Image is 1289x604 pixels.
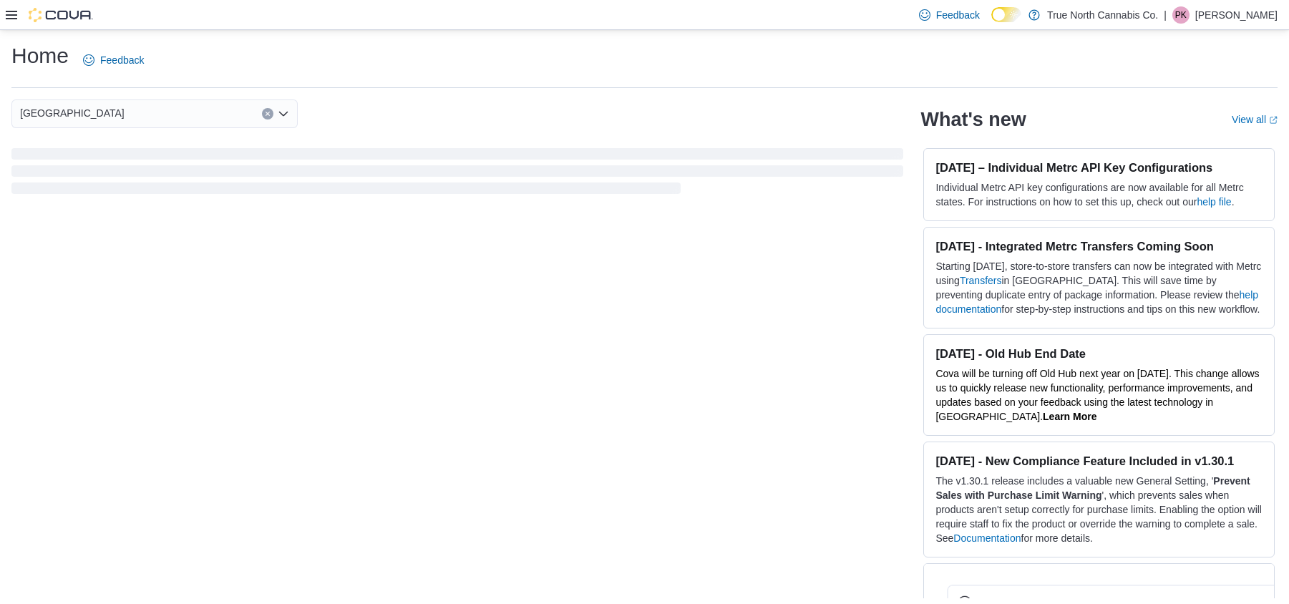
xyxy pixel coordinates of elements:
[1175,6,1187,24] span: PK
[1197,196,1231,208] a: help file
[100,53,144,67] span: Feedback
[1047,6,1158,24] p: True North Cannabis Co.
[991,7,1021,22] input: Dark Mode
[953,532,1021,544] a: Documentation
[278,108,289,120] button: Open list of options
[1043,411,1096,422] a: Learn More
[935,475,1250,501] strong: Prevent Sales with Purchase Limit Warning
[935,454,1263,468] h3: [DATE] - New Compliance Feature Included in v1.30.1
[1164,6,1167,24] p: |
[29,8,93,22] img: Cova
[11,151,903,197] span: Loading
[1172,6,1190,24] div: Parker Kennedy
[991,22,992,23] span: Dark Mode
[20,104,125,122] span: [GEOGRAPHIC_DATA]
[1195,6,1278,24] p: [PERSON_NAME]
[1232,114,1278,125] a: View allExternal link
[936,8,980,22] span: Feedback
[935,368,1259,422] span: Cova will be turning off Old Hub next year on [DATE]. This change allows us to quickly release ne...
[935,346,1263,361] h3: [DATE] - Old Hub End Date
[1269,116,1278,125] svg: External link
[262,108,273,120] button: Clear input
[11,42,69,70] h1: Home
[77,46,150,74] a: Feedback
[935,259,1263,316] p: Starting [DATE], store-to-store transfers can now be integrated with Metrc using in [GEOGRAPHIC_D...
[960,275,1002,286] a: Transfers
[935,474,1263,545] p: The v1.30.1 release includes a valuable new General Setting, ' ', which prevents sales when produ...
[935,180,1263,209] p: Individual Metrc API key configurations are now available for all Metrc states. For instructions ...
[920,108,1026,131] h2: What's new
[935,239,1263,253] h3: [DATE] - Integrated Metrc Transfers Coming Soon
[935,160,1263,175] h3: [DATE] – Individual Metrc API Key Configurations
[913,1,986,29] a: Feedback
